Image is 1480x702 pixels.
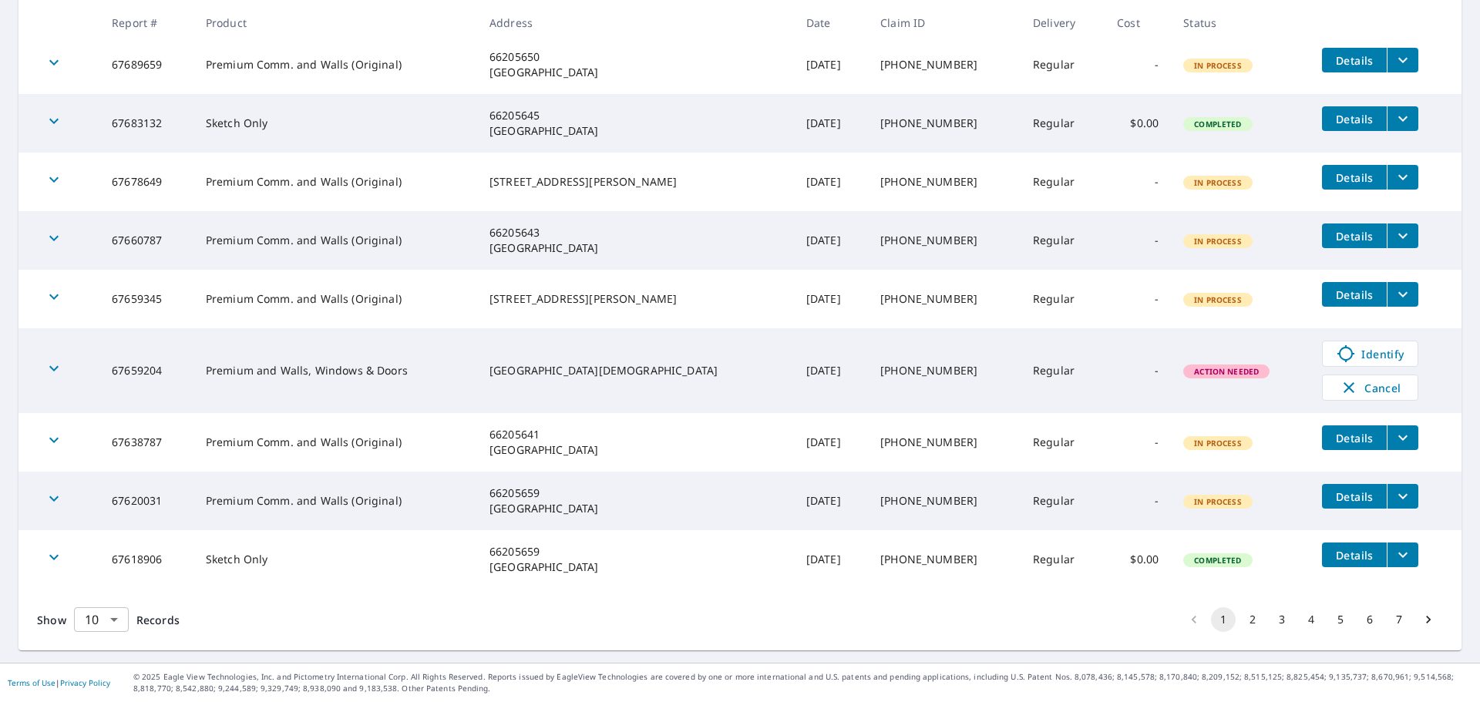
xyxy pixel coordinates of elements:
div: 66205650 [GEOGRAPHIC_DATA] [489,49,782,80]
td: Sketch Only [193,94,477,153]
td: [PHONE_NUMBER] [868,35,1021,94]
div: [GEOGRAPHIC_DATA][DEMOGRAPHIC_DATA] [489,363,782,378]
td: [DATE] [794,94,868,153]
td: [PHONE_NUMBER] [868,530,1021,589]
td: - [1105,153,1171,211]
td: [PHONE_NUMBER] [868,270,1021,328]
td: [DATE] [794,472,868,530]
td: 67678649 [99,153,193,211]
button: filesDropdownBtn-67620031 [1387,484,1418,509]
div: 66205645 [GEOGRAPHIC_DATA] [489,108,782,139]
td: [DATE] [794,270,868,328]
td: Regular [1021,530,1105,589]
button: filesDropdownBtn-67660787 [1387,223,1418,248]
div: [STREET_ADDRESS][PERSON_NAME] [489,291,782,307]
td: Premium Comm. and Walls (Original) [193,413,477,472]
td: Regular [1021,328,1105,413]
td: Regular [1021,413,1105,472]
td: Premium Comm. and Walls (Original) [193,270,477,328]
td: Premium and Walls, Windows & Doors [193,328,477,413]
td: [PHONE_NUMBER] [868,413,1021,472]
td: 67683132 [99,94,193,153]
td: 67638787 [99,413,193,472]
td: [DATE] [794,211,868,270]
span: In Process [1185,438,1251,448]
span: Cancel [1338,378,1402,397]
td: Regular [1021,153,1105,211]
span: Action Needed [1185,366,1268,377]
td: $0.00 [1105,530,1171,589]
div: [STREET_ADDRESS][PERSON_NAME] [489,174,782,190]
td: [PHONE_NUMBER] [868,211,1021,270]
button: detailsBtn-67620031 [1322,484,1387,509]
span: In Process [1185,177,1251,188]
button: detailsBtn-67638787 [1322,425,1387,450]
span: Details [1331,431,1377,445]
td: - [1105,270,1171,328]
button: detailsBtn-67618906 [1322,542,1387,567]
button: detailsBtn-67683132 [1322,106,1387,131]
td: Premium Comm. and Walls (Original) [193,472,477,530]
td: 67660787 [99,211,193,270]
button: filesDropdownBtn-67638787 [1387,425,1418,450]
span: In Process [1185,60,1251,71]
td: - [1105,211,1171,270]
td: [DATE] [794,413,868,472]
button: page 1 [1211,607,1236,632]
button: detailsBtn-67660787 [1322,223,1387,248]
button: detailsBtn-67689659 [1322,48,1387,72]
td: $0.00 [1105,94,1171,153]
button: Go to page 2 [1240,607,1265,632]
span: In Process [1185,294,1251,305]
span: Records [136,613,180,627]
button: filesDropdownBtn-67678649 [1387,165,1418,190]
button: Go to next page [1416,607,1441,632]
td: Premium Comm. and Walls (Original) [193,35,477,94]
span: Details [1331,112,1377,126]
td: 67618906 [99,530,193,589]
span: Completed [1185,555,1250,566]
p: © 2025 Eagle View Technologies, Inc. and Pictometry International Corp. All Rights Reserved. Repo... [133,671,1472,694]
button: Go to page 7 [1387,607,1411,632]
button: Go to page 5 [1328,607,1353,632]
span: Show [37,613,66,627]
button: Go to page 6 [1357,607,1382,632]
div: Show 10 records [74,607,129,632]
p: | [8,678,110,687]
span: Details [1331,287,1377,302]
button: filesDropdownBtn-67689659 [1387,48,1418,72]
div: 66205643 [GEOGRAPHIC_DATA] [489,225,782,256]
span: Details [1331,53,1377,68]
td: Premium Comm. and Walls (Original) [193,211,477,270]
span: Identify [1332,344,1408,363]
button: detailsBtn-67659345 [1322,282,1387,307]
td: [PHONE_NUMBER] [868,94,1021,153]
button: filesDropdownBtn-67659345 [1387,282,1418,307]
td: [PHONE_NUMBER] [868,153,1021,211]
td: - [1105,35,1171,94]
button: Cancel [1322,375,1418,401]
a: Identify [1322,341,1418,367]
span: In Process [1185,236,1251,247]
div: 66205659 [GEOGRAPHIC_DATA] [489,544,782,575]
td: [DATE] [794,530,868,589]
td: 67689659 [99,35,193,94]
td: 67659204 [99,328,193,413]
span: In Process [1185,496,1251,507]
span: Completed [1185,119,1250,129]
td: Regular [1021,35,1105,94]
a: Terms of Use [8,677,55,688]
button: detailsBtn-67678649 [1322,165,1387,190]
td: 67659345 [99,270,193,328]
td: Regular [1021,270,1105,328]
td: - [1105,328,1171,413]
button: filesDropdownBtn-67683132 [1387,106,1418,131]
div: 10 [74,598,129,641]
td: 67620031 [99,472,193,530]
span: Details [1331,170,1377,185]
td: - [1105,472,1171,530]
td: Premium Comm. and Walls (Original) [193,153,477,211]
div: 66205659 [GEOGRAPHIC_DATA] [489,485,782,516]
td: [PHONE_NUMBER] [868,472,1021,530]
nav: pagination navigation [1179,607,1443,632]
